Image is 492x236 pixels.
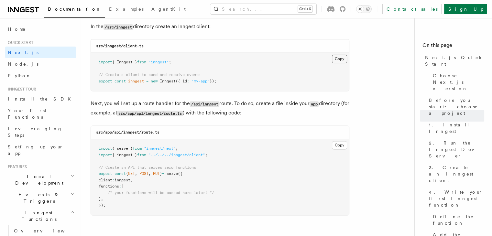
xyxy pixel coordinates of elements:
a: 2. Run the Inngest Dev Server [426,137,484,162]
span: inngest [115,178,130,182]
a: Define the function [430,211,484,229]
span: Next.js Quick Start [425,54,484,67]
span: Your first Functions [8,108,46,120]
span: } [160,171,162,176]
span: Before you start: choose a project [429,97,484,116]
a: Documentation [44,2,105,18]
button: Local Development [5,171,76,189]
span: Home [8,26,26,32]
span: ({ [178,171,182,176]
span: const [115,171,126,176]
span: 3. Create an Inngest client [429,164,484,184]
span: Setting up your app [8,144,63,156]
button: Copy [332,55,347,63]
span: { serve } [112,146,133,151]
span: from [137,153,146,157]
span: import [99,146,112,151]
code: app [310,101,319,107]
span: }); [210,79,216,83]
span: serve [167,171,178,176]
button: Inngest Functions [5,207,76,225]
button: Search...Ctrl+K [210,4,316,14]
span: "my-app" [191,79,210,83]
a: Install the SDK [5,93,76,105]
button: Events & Triggers [5,189,76,207]
span: Inngest Functions [5,209,70,222]
code: src/app/api/inngest/route.ts [96,130,159,134]
span: , [130,178,133,182]
a: Before you start: choose a project [426,94,484,119]
span: client [99,178,112,182]
a: AgentKit [148,2,190,17]
span: POST [139,171,148,176]
span: "inngest" [148,60,169,64]
button: Toggle dark mode [356,5,372,13]
a: Home [5,23,76,35]
span: Examples [109,6,144,12]
kbd: Ctrl+K [298,6,312,12]
span: Features [5,164,27,169]
a: Choose Next.js version [430,70,484,94]
button: Copy [332,141,347,149]
span: import [99,153,112,157]
a: Leveraging Steps [5,123,76,141]
span: Next.js [8,50,38,55]
code: /api/inngest [190,101,219,107]
code: /src/inngest [104,24,133,30]
a: Setting up your app [5,141,76,159]
span: ] [99,197,101,201]
span: Leveraging Steps [8,126,62,138]
span: Documentation [48,6,101,12]
code: src/app/api/inngest/route.ts [117,111,183,116]
span: = [146,79,148,83]
span: : [187,79,189,83]
span: // Create an API that serves zero functions [99,165,196,170]
a: Sign Up [444,4,487,14]
h4: On this page [422,41,484,52]
a: Your first Functions [5,105,76,123]
span: AgentKit [151,6,186,12]
a: Examples [105,2,148,17]
p: In the directory create an Inngest client: [91,22,349,31]
a: 3. Create an Inngest client [426,162,484,186]
span: functions [99,184,119,188]
span: : [112,178,115,182]
span: [ [121,184,124,188]
a: 4. Write your first Inngest function [426,186,484,211]
span: Inngest tour [5,87,36,92]
span: import [99,60,112,64]
a: 1. Install Inngest [426,119,484,137]
p: Next, you will set up a route handler for the route. To do so, create a file inside your director... [91,99,349,118]
span: Choose Next.js version [433,72,484,92]
span: 1. Install Inngest [429,122,484,134]
a: Next.js Quick Start [422,52,484,70]
span: , [101,197,103,201]
span: export [99,79,112,83]
span: Events & Triggers [5,191,71,204]
span: GET [128,171,135,176]
span: 2. Run the Inngest Dev Server [429,140,484,159]
code: src/inngest/client.ts [96,44,144,48]
span: const [115,79,126,83]
span: Local Development [5,173,71,186]
span: ; [176,146,178,151]
span: Define the function [433,213,484,226]
span: ({ id [176,79,187,83]
span: /* your functions will be passed here later! */ [108,190,214,195]
a: Python [5,70,76,81]
span: { inngest } [112,153,137,157]
span: , [135,171,137,176]
span: { [126,171,128,176]
span: // Create a client to send and receive events [99,72,201,77]
span: export [99,171,112,176]
span: from [137,60,146,64]
span: ; [169,60,171,64]
span: new [151,79,158,83]
span: { Inngest } [112,60,137,64]
span: Inngest [160,79,176,83]
span: Quick start [5,40,33,45]
span: Python [8,73,31,78]
span: "inngest/next" [144,146,176,151]
span: inngest [128,79,144,83]
span: 4. Write your first Inngest function [429,189,484,208]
